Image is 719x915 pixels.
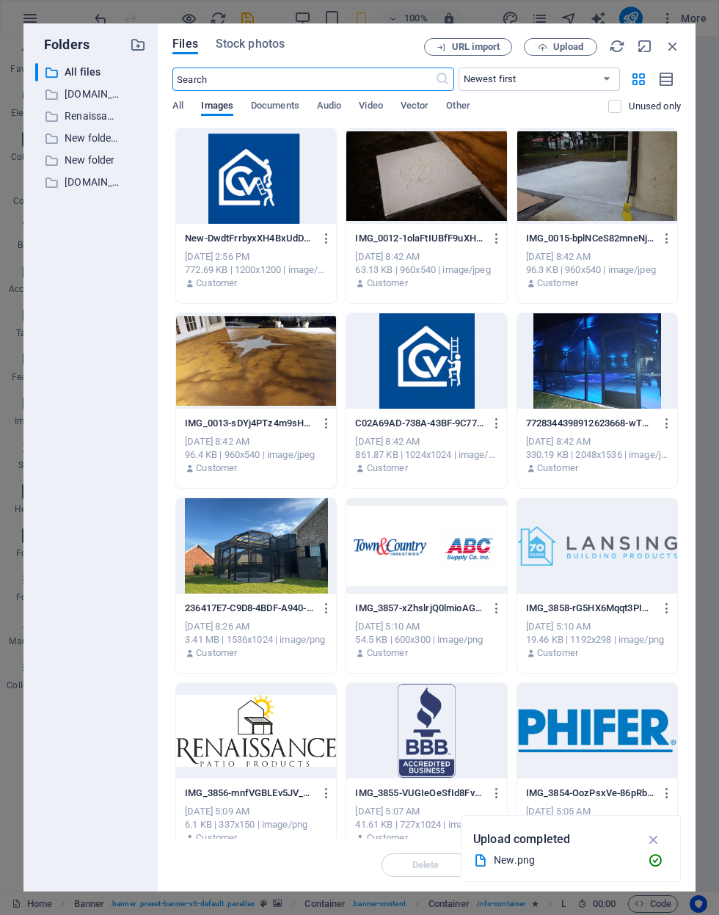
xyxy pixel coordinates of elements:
[367,462,408,475] p: Customer
[526,435,668,448] div: [DATE] 8:42 AM
[367,277,408,290] p: Customer
[355,263,497,277] div: 63.13 KB | 960x540 | image/jpeg
[537,646,578,660] p: Customer
[201,97,233,117] span: Images
[446,97,470,117] span: Other
[35,151,146,169] div: New folder
[355,633,497,646] div: 54.5 KB | 600x300 | image/png
[185,263,327,277] div: 772.69 KB | 1200x1200 | image/png
[65,152,119,169] p: New folder
[65,174,119,191] p: [DOMAIN_NAME]
[185,448,327,462] div: 96.4 KB | 960x540 | image/jpeg
[526,620,668,633] div: [DATE] 5:10 AM
[665,38,681,54] i: Close
[185,805,327,818] div: [DATE] 5:09 AM
[637,38,653,54] i: Minimize
[35,129,120,147] div: New folder (1)
[526,263,668,277] div: 96.3 KB | 960x540 | image/jpeg
[629,100,681,113] p: Displays only files that are not in use on the website. Files added during this session can still...
[355,250,497,263] div: [DATE] 8:42 AM
[35,173,146,192] div: [DOMAIN_NAME]
[185,818,327,831] div: 6.1 KB | 337x150 | image/png
[355,787,484,800] p: IMG_3855-VUGIeOeSfId8FvhCluxo3A.png
[473,830,570,849] p: Upload completed
[355,435,497,448] div: [DATE] 8:42 AM
[355,620,497,633] div: [DATE] 5:10 AM
[553,43,583,51] span: Upload
[355,417,484,430] p: C02A69AD-738A-43BF-9C77-1F0224D1890D-VtKf6-hplgsnUzvoUSbijw.png
[424,38,512,56] button: URL import
[537,277,578,290] p: Customer
[35,85,146,103] div: [DOMAIN_NAME]
[65,130,119,147] p: New folder (1)
[35,107,146,125] div: Renaissance
[317,97,341,117] span: Audio
[65,108,119,125] p: Renaissance
[185,435,327,448] div: [DATE] 8:42 AM
[355,805,497,818] div: [DATE] 5:07 AM
[172,68,434,91] input: Search
[537,462,578,475] p: Customer
[185,232,314,245] p: New-DwdtFrrbyxXH4BxUdDwGtg.png
[185,620,327,633] div: [DATE] 8:26 AM
[35,129,146,147] div: New folder (1)
[185,417,314,430] p: IMG_0013-sDYj4PTz4m9sHvkacBWcXg.jpeg
[172,35,198,53] span: Files
[526,250,668,263] div: [DATE] 8:42 AM
[367,646,408,660] p: Customer
[196,831,237,845] p: Customer
[355,448,497,462] div: 861.87 KB | 1024x1024 | image/png
[359,97,382,117] span: Video
[494,852,636,869] div: New.png
[130,37,146,53] i: Create new folder
[401,97,429,117] span: Vector
[526,448,668,462] div: 330.19 KB | 2048x1536 | image/jpeg
[185,787,314,800] p: IMG_3856-mnfVGBLEv5JV_Ogq0uvlCQ.png
[355,602,484,615] p: IMG_3857-xZhslrjQ0lmioAGp06TWqQ.png
[35,173,120,192] div: us-aluminum.com
[35,107,120,125] div: Renaissance
[185,602,314,615] p: 236417E7-C9D8-4BDF-A940-6B8E36D42AE9-cDqblgz0EEy4miCsevGW9Q.png
[526,417,655,430] p: 7728344398912623668-wTUlF5qq3wikx-rR59pc3w.jpeg
[185,250,327,263] div: [DATE] 2:56 PM
[185,633,327,646] div: 3.41 MB | 1536x1024 | image/png
[196,462,237,475] p: Customer
[524,38,597,56] button: Upload
[526,232,655,245] p: IMG_0015-bplNCeS82mneNjKyNEyeTQ.jpeg
[172,97,183,117] span: All
[526,633,668,646] div: 19.46 KB | 1192x298 | image/png
[196,646,237,660] p: Customer
[526,602,655,615] p: IMG_3858-rG5HX6Mqqt3PIOhmnvH9-A.png
[216,35,285,53] span: Stock photos
[452,43,500,51] span: URL import
[609,38,625,54] i: Reload
[65,86,119,103] p: [DOMAIN_NAME]
[35,35,90,54] p: Folders
[355,232,484,245] p: IMG_0012-1olaFtIUBfF9uXHe2bm69g.jpeg
[196,277,237,290] p: Customer
[367,831,408,845] p: Customer
[35,85,120,103] div: theporchfactory.com
[526,787,655,800] p: IMG_3854-OozPsxVe-86pRbEQA8I7Sg.png
[251,97,299,117] span: Documents
[526,805,668,818] div: [DATE] 5:05 AM
[355,818,497,831] div: 41.61 KB | 727x1024 | image/png
[35,63,38,81] div: ​
[65,64,119,81] p: All files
